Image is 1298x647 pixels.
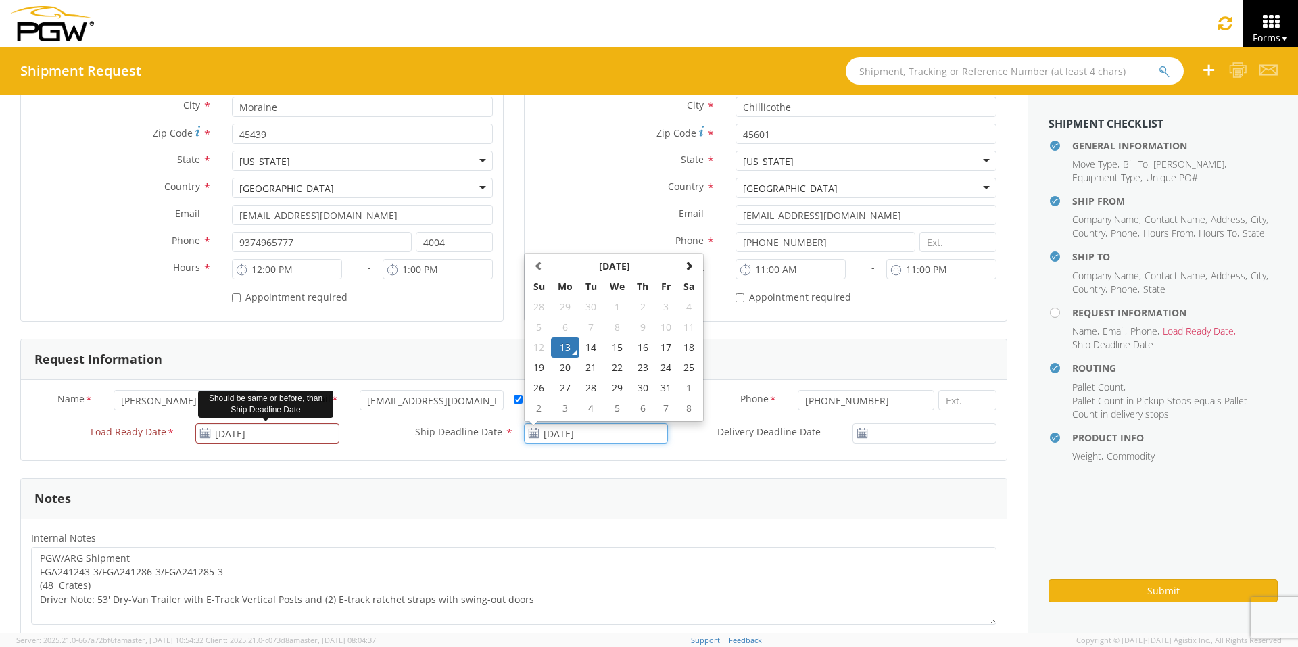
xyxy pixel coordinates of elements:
[1211,213,1245,226] span: Address
[527,378,551,398] td: 26
[1072,283,1107,296] li: ,
[846,57,1184,85] input: Shipment, Tracking or Reference Number (at least 4 chars)
[172,234,200,247] span: Phone
[603,398,631,418] td: 5
[743,182,838,195] div: [GEOGRAPHIC_DATA]
[1076,635,1282,646] span: Copyright © [DATE]-[DATE] Agistix Inc., All Rights Reserved
[1145,213,1205,226] span: Contact Name
[1072,171,1140,184] span: Equipment Type
[1211,213,1247,226] li: ,
[527,337,551,358] td: 12
[684,261,694,270] span: Next Month
[1143,283,1165,295] span: State
[679,207,704,220] span: Email
[631,297,654,317] td: 2
[1143,226,1195,240] li: ,
[91,425,166,441] span: Load Ready Date
[1072,325,1097,337] span: Name
[736,289,854,304] label: Appointment required
[416,232,493,252] input: Ext.
[1153,158,1226,171] li: ,
[655,398,678,418] td: 7
[1049,579,1278,602] button: Submit
[603,378,631,398] td: 29
[631,358,654,378] td: 23
[527,277,551,297] th: Su
[1072,338,1153,351] span: Ship Deadline Date
[232,289,350,304] label: Appointment required
[177,153,200,166] span: State
[677,398,700,418] td: 8
[579,337,603,358] td: 14
[631,398,654,418] td: 6
[1072,226,1105,239] span: Country
[1199,226,1237,239] span: Hours To
[675,234,704,247] span: Phone
[656,126,696,139] span: Zip Code
[534,261,544,270] span: Previous Month
[1107,450,1155,462] span: Commodity
[603,358,631,378] td: 22
[1072,283,1105,295] span: Country
[1123,158,1148,170] span: Bill To
[121,635,203,645] span: master, [DATE] 10:54:32
[603,277,631,297] th: We
[1072,381,1126,394] li: ,
[1072,394,1247,421] span: Pallet Count in Pickup Stops equals Pallet Count in delivery stops
[1253,31,1289,44] span: Forms
[681,153,704,166] span: State
[1280,32,1289,44] span: ▼
[34,492,71,506] h3: Notes
[1146,171,1198,184] span: Unique PO#
[1072,363,1278,373] h4: Routing
[717,425,821,438] span: Delivery Deadline Date
[1243,226,1265,239] span: State
[1072,325,1099,338] li: ,
[527,297,551,317] td: 28
[1251,213,1268,226] li: ,
[20,64,141,78] h4: Shipment Request
[183,99,200,112] span: City
[527,358,551,378] td: 19
[1145,269,1207,283] li: ,
[631,337,654,358] td: 16
[655,358,678,378] td: 24
[239,182,334,195] div: [GEOGRAPHIC_DATA]
[551,358,579,378] td: 20
[1103,325,1125,337] span: Email
[677,378,700,398] td: 1
[1111,226,1140,240] li: ,
[16,635,203,645] span: Server: 2025.21.0-667a72bf6fa
[631,378,654,398] td: 30
[551,277,579,297] th: Mo
[1111,226,1138,239] span: Phone
[1163,325,1234,337] span: Load Ready Date
[655,337,678,358] td: 17
[668,180,704,193] span: Country
[655,277,678,297] th: Fr
[1130,325,1157,337] span: Phone
[691,635,720,645] a: Support
[579,398,603,418] td: 4
[677,317,700,337] td: 11
[1163,325,1236,338] li: ,
[1072,251,1278,262] h4: Ship To
[655,297,678,317] td: 3
[1072,171,1143,185] li: ,
[677,277,700,297] th: Sa
[57,392,85,408] span: Name
[1072,158,1117,170] span: Move Type
[415,425,502,438] span: Ship Deadline Date
[173,261,200,274] span: Hours
[551,317,579,337] td: 6
[1111,283,1140,296] li: ,
[1072,269,1141,283] li: ,
[31,531,96,544] span: Internal Notes
[551,297,579,317] td: 29
[1072,141,1278,151] h4: General Information
[631,317,654,337] td: 9
[938,390,996,410] input: Ext.
[1103,325,1127,338] li: ,
[677,358,700,378] td: 25
[1251,213,1266,226] span: City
